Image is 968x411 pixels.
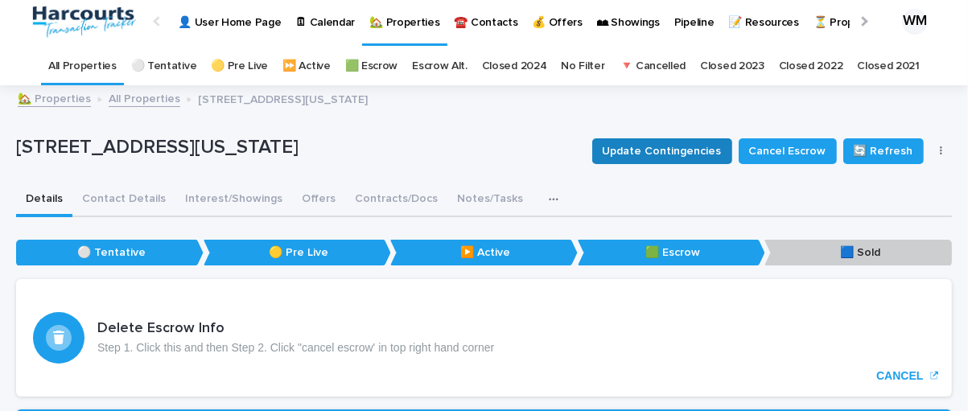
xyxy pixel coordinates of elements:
[764,240,952,266] p: 🟦 Sold
[854,143,913,159] span: 🔄 Refresh
[578,240,765,266] p: 🟩 Escrow
[700,47,764,85] a: Closed 2023
[739,138,837,164] button: Cancel Escrow
[211,47,268,85] a: 🟡 Pre Live
[603,143,722,159] span: Update Contingencies
[97,320,494,338] h3: Delete Escrow Info
[97,341,494,355] p: Step 1. Click this and then Step 2. Click "cancel escrow' in top right hand corner
[857,47,920,85] a: Closed 2021
[282,47,331,85] a: ⏩ Active
[32,6,137,38] img: aRr5UT5PQeWb03tlxx4P
[482,47,547,85] a: Closed 2024
[16,136,579,159] p: [STREET_ADDRESS][US_STATE]
[131,47,197,85] a: ⚪️ Tentative
[48,47,117,85] a: All Properties
[204,240,391,266] p: 🟡 Pre Live
[447,183,533,217] button: Notes/Tasks
[902,9,928,35] div: WM
[345,183,447,217] button: Contracts/Docs
[876,369,923,383] p: CANCEL
[198,89,368,107] p: [STREET_ADDRESS][US_STATE]
[561,47,604,85] a: No Filter
[16,240,204,266] p: ⚪️ Tentative
[175,183,292,217] button: Interest/Showings
[345,47,398,85] a: 🟩 Escrow
[109,88,180,107] a: All Properties
[72,183,175,217] button: Contact Details
[779,47,843,85] a: Closed 2022
[16,183,72,217] button: Details
[16,279,952,397] a: CANCEL
[292,183,345,217] button: Offers
[592,138,732,164] button: Update Contingencies
[412,47,468,85] a: Escrow Alt.
[843,138,924,164] button: 🔄 Refresh
[620,47,686,85] a: 🔻 Cancelled
[18,88,91,107] a: 🏡 Properties
[749,143,826,159] span: Cancel Escrow
[390,240,578,266] p: ▶️ Active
